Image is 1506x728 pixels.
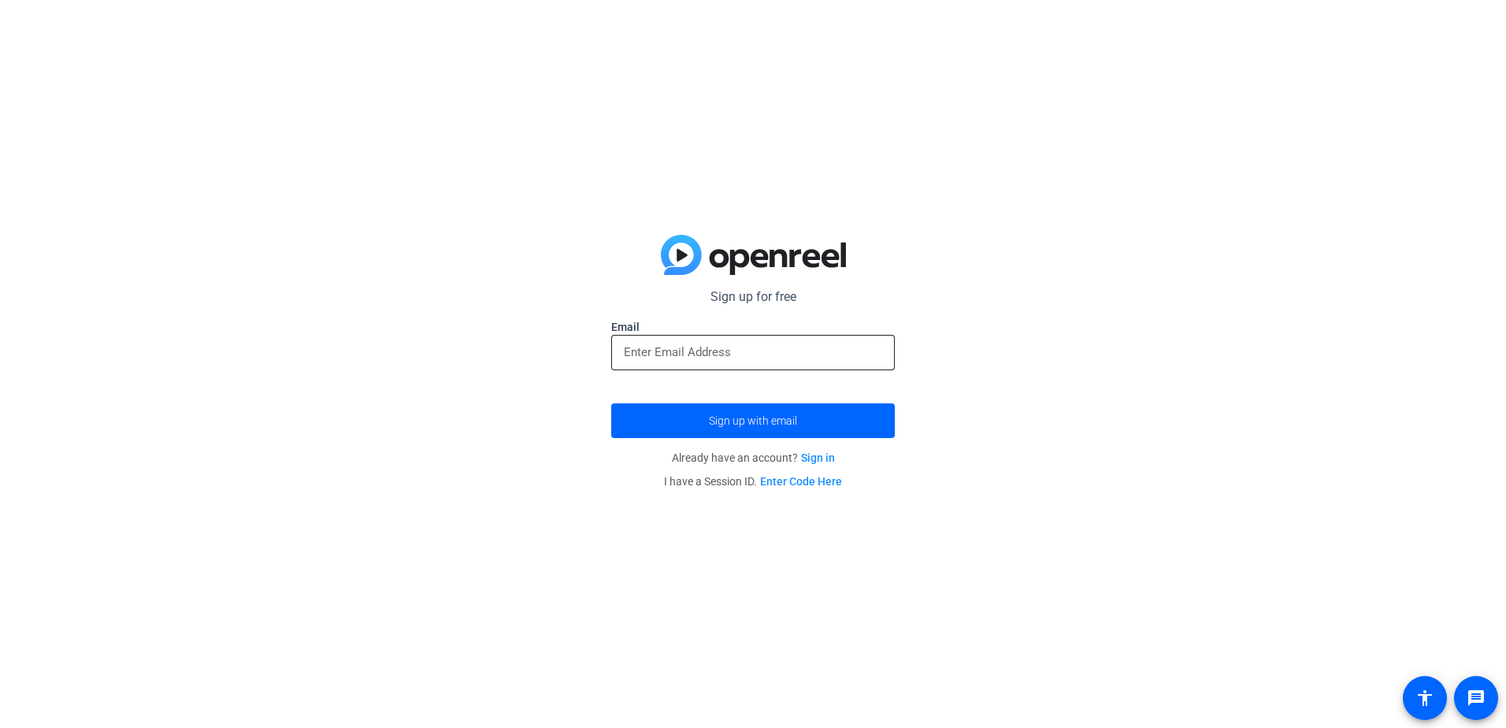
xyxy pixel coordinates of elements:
a: Enter Code Here [760,475,842,488]
mat-icon: message [1467,689,1486,708]
img: blue-gradient.svg [661,235,846,276]
mat-icon: accessibility [1415,689,1434,708]
button: Sign up with email [611,403,895,438]
a: Sign in [801,451,835,464]
label: Email [611,319,895,335]
p: Sign up for free [611,288,895,306]
span: Already have an account? [672,451,835,464]
span: I have a Session ID. [664,475,842,488]
input: Enter Email Address [624,343,882,362]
